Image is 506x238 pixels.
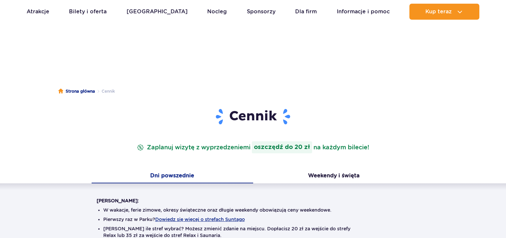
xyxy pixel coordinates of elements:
[295,4,317,20] a: Dla firm
[58,88,95,95] a: Strona główna
[95,88,115,95] li: Cennik
[337,4,390,20] a: Informacje i pomoc
[253,169,415,183] button: Weekendy i święta
[103,216,403,223] li: Pierwszy raz w Parku?
[97,198,139,203] strong: [PERSON_NAME]:
[425,9,452,15] span: Kup teraz
[207,4,227,20] a: Nocleg
[103,207,403,213] li: W wakacje, ferie zimowe, okresy świąteczne oraz długie weekendy obowiązują ceny weekendowe.
[247,4,275,20] a: Sponsorzy
[136,141,370,153] p: Zaplanuj wizytę z wyprzedzeniem na każdym bilecie!
[409,4,479,20] button: Kup teraz
[27,4,49,20] a: Atrakcje
[69,4,107,20] a: Bilety i oferta
[155,217,245,222] button: Dowiedz się więcej o strefach Suntago
[252,141,312,153] strong: oszczędź do 20 zł
[127,4,188,20] a: [GEOGRAPHIC_DATA]
[97,108,410,125] h1: Cennik
[92,169,253,183] button: Dni powszednie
